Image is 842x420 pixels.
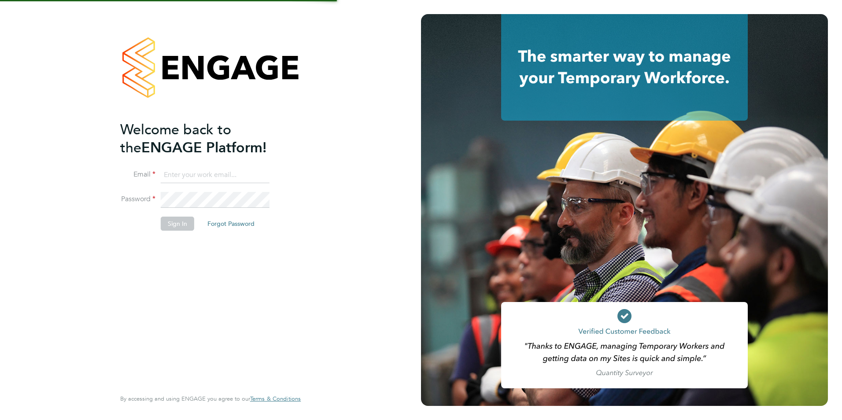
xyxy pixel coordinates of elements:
input: Enter your work email... [161,167,270,183]
button: Forgot Password [200,217,262,231]
span: Welcome back to the [120,121,231,156]
a: Terms & Conditions [250,395,301,402]
h2: ENGAGE Platform! [120,121,292,157]
button: Sign In [161,217,194,231]
label: Password [120,195,155,204]
label: Email [120,170,155,179]
span: By accessing and using ENGAGE you agree to our [120,395,301,402]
